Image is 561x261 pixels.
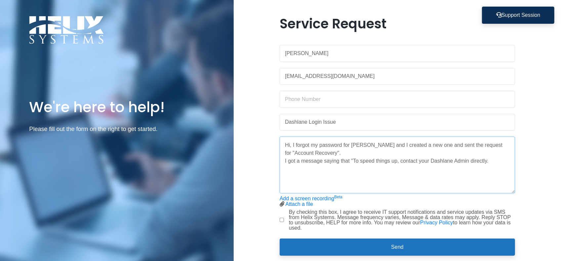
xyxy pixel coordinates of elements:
[29,16,104,44] img: Logo
[280,239,515,256] button: Send
[482,7,554,24] button: Support Session
[280,114,515,131] input: Subject
[285,201,313,207] a: Attach a file
[334,195,342,199] sup: Beta
[289,210,515,231] label: By checking this box, I agree to receive IT support notifications and service updates via SMS fro...
[280,68,515,85] input: Work Email
[280,45,515,62] input: Name
[29,124,204,134] p: Please fill out the form on the right to get started.
[280,196,342,201] a: Add a screen recordingBeta
[29,98,204,116] h1: We're here to help!
[420,220,453,225] a: Privacy Policy
[280,91,515,108] input: Phone Number
[280,16,515,32] h1: Service Request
